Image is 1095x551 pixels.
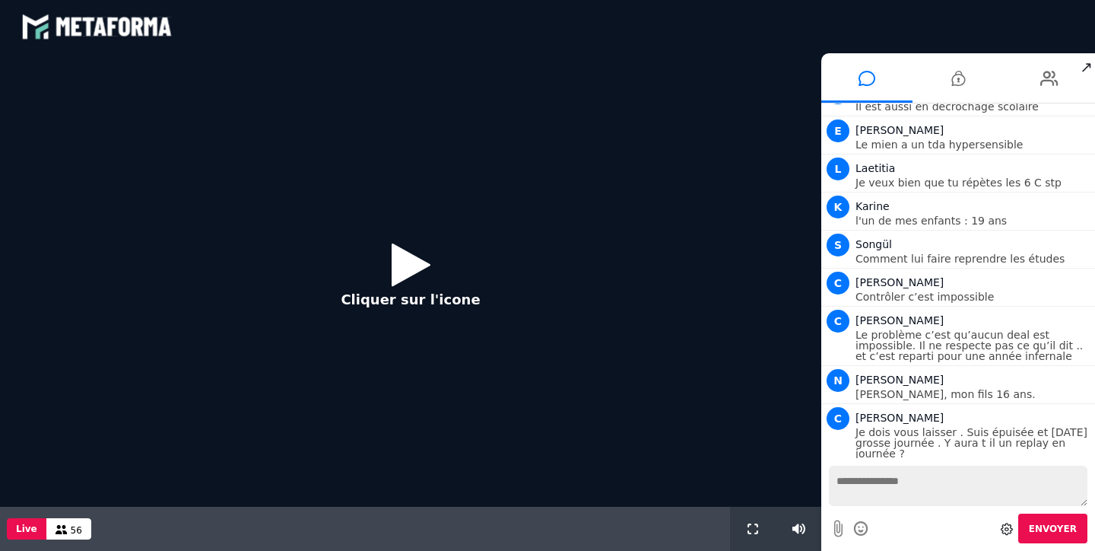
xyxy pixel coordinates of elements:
[827,234,849,256] span: S
[855,200,890,212] span: Karine
[325,231,495,330] button: Cliquer sur l'icone
[855,389,1091,400] p: [PERSON_NAME], mon fils 16 ans.
[1018,514,1087,543] button: Envoyer
[827,272,849,295] span: C
[855,330,1091,361] p: Le problème c’est qu’aucun deal est impossible. Il ne respecte pas ce qu’il dit .. et c’est repar...
[1078,53,1095,81] span: ↗
[855,177,1091,188] p: Je veux bien que tu répètes les 6 C stp
[855,215,1091,226] p: l'un de mes enfants : 19 ans
[71,525,82,536] span: 56
[827,310,849,333] span: C
[855,412,944,424] span: [PERSON_NAME]
[855,101,1091,112] p: Il est aussi en décrochage scolaire
[855,427,1091,459] p: Je dois vous laisser . Suis épuisée et [DATE] grosse journée . Y aura t il un replay en journée ?
[827,158,849,180] span: L
[827,369,849,392] span: N
[855,139,1091,150] p: Le mien a un tda hypersensible
[855,253,1091,264] p: Comment lui faire reprendre les études
[1029,524,1077,534] span: Envoyer
[855,374,944,386] span: [PERSON_NAME]
[855,276,944,288] span: [PERSON_NAME]
[7,518,46,540] button: Live
[855,162,895,174] span: Laetitia
[855,291,1091,302] p: Contrôler c’est impossible
[855,124,944,136] span: [PERSON_NAME]
[855,314,944,326] span: [PERSON_NAME]
[827,196,849,218] span: K
[341,289,480,310] p: Cliquer sur l'icone
[827,407,849,430] span: C
[827,119,849,142] span: E
[855,238,892,250] span: Songül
